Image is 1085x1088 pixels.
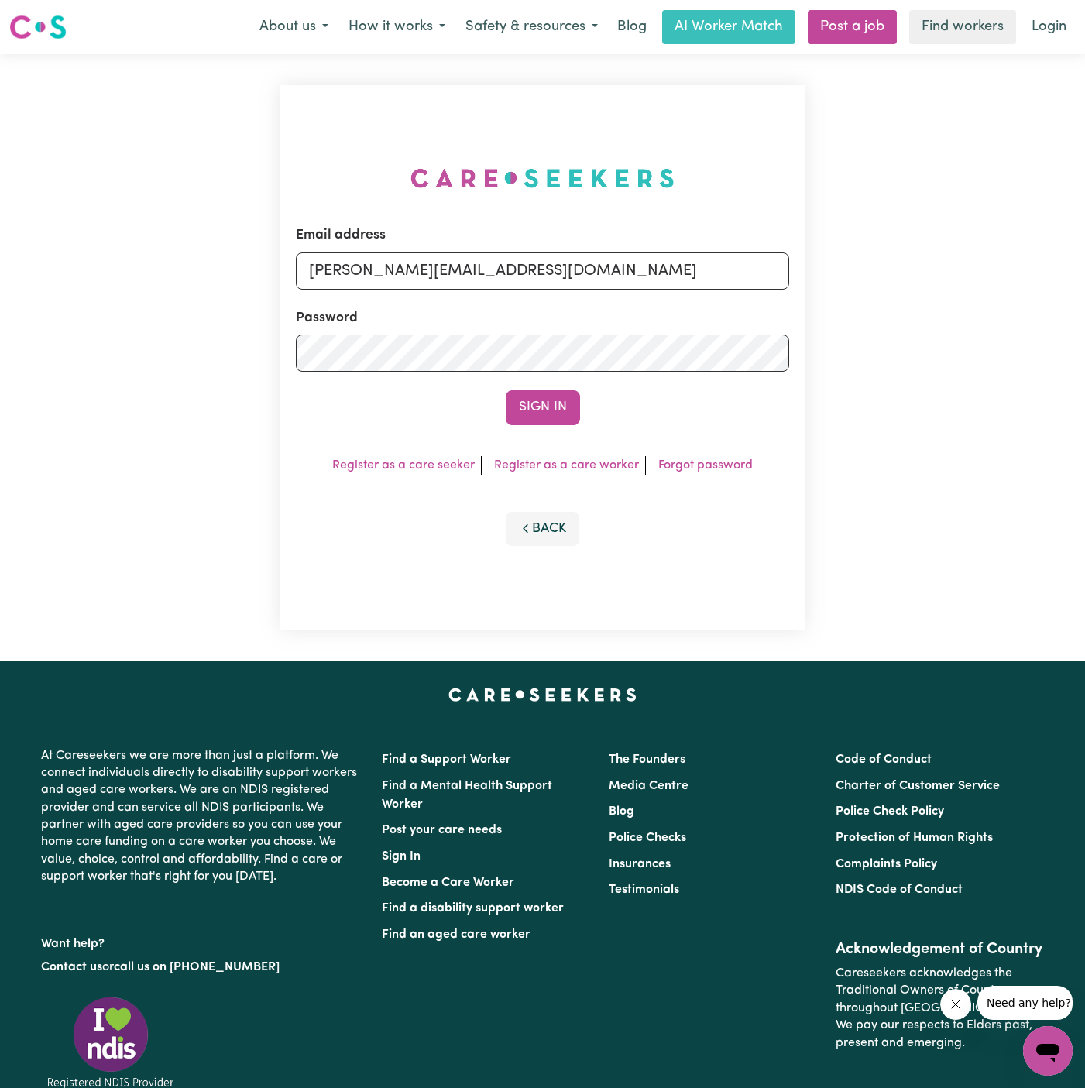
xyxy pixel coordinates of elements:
a: Code of Conduct [836,753,932,766]
img: Careseekers logo [9,13,67,41]
button: Sign In [506,390,580,424]
iframe: Close message [940,989,971,1020]
a: Find an aged care worker [382,928,530,941]
label: Password [296,308,358,328]
a: Register as a care worker [494,459,639,472]
a: Testimonials [609,884,679,896]
a: Blog [608,10,656,44]
a: NDIS Code of Conduct [836,884,963,896]
a: Find a Support Worker [382,753,511,766]
a: Become a Care Worker [382,877,514,889]
a: Forgot password [658,459,753,472]
a: Careseekers logo [9,9,67,45]
a: Post a job [808,10,897,44]
a: Post your care needs [382,824,502,836]
button: How it works [338,11,455,43]
a: Complaints Policy [836,858,937,870]
a: Charter of Customer Service [836,780,1000,792]
a: call us on [PHONE_NUMBER] [114,961,280,973]
button: Back [506,512,580,546]
p: Want help? [41,929,363,952]
a: Insurances [609,858,671,870]
iframe: Button to launch messaging window [1023,1026,1073,1076]
p: or [41,952,363,982]
a: Find workers [909,10,1016,44]
a: Login [1022,10,1076,44]
a: Police Check Policy [836,805,944,818]
input: Email address [296,252,789,290]
a: AI Worker Match [662,10,795,44]
a: Protection of Human Rights [836,832,993,844]
button: Safety & resources [455,11,608,43]
a: Register as a care seeker [332,459,475,472]
a: Contact us [41,961,102,973]
a: Media Centre [609,780,688,792]
a: Police Checks [609,832,686,844]
a: Find a disability support worker [382,902,564,915]
a: Sign In [382,850,421,863]
label: Email address [296,225,386,245]
button: About us [249,11,338,43]
h2: Acknowledgement of Country [836,940,1044,959]
a: Find a Mental Health Support Worker [382,780,552,811]
p: At Careseekers we are more than just a platform. We connect individuals directly to disability su... [41,741,363,892]
a: The Founders [609,753,685,766]
a: Careseekers home page [448,688,637,701]
a: Blog [609,805,634,818]
p: Careseekers acknowledges the Traditional Owners of Country throughout [GEOGRAPHIC_DATA]. We pay o... [836,959,1044,1058]
iframe: Message from company [977,986,1073,1020]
